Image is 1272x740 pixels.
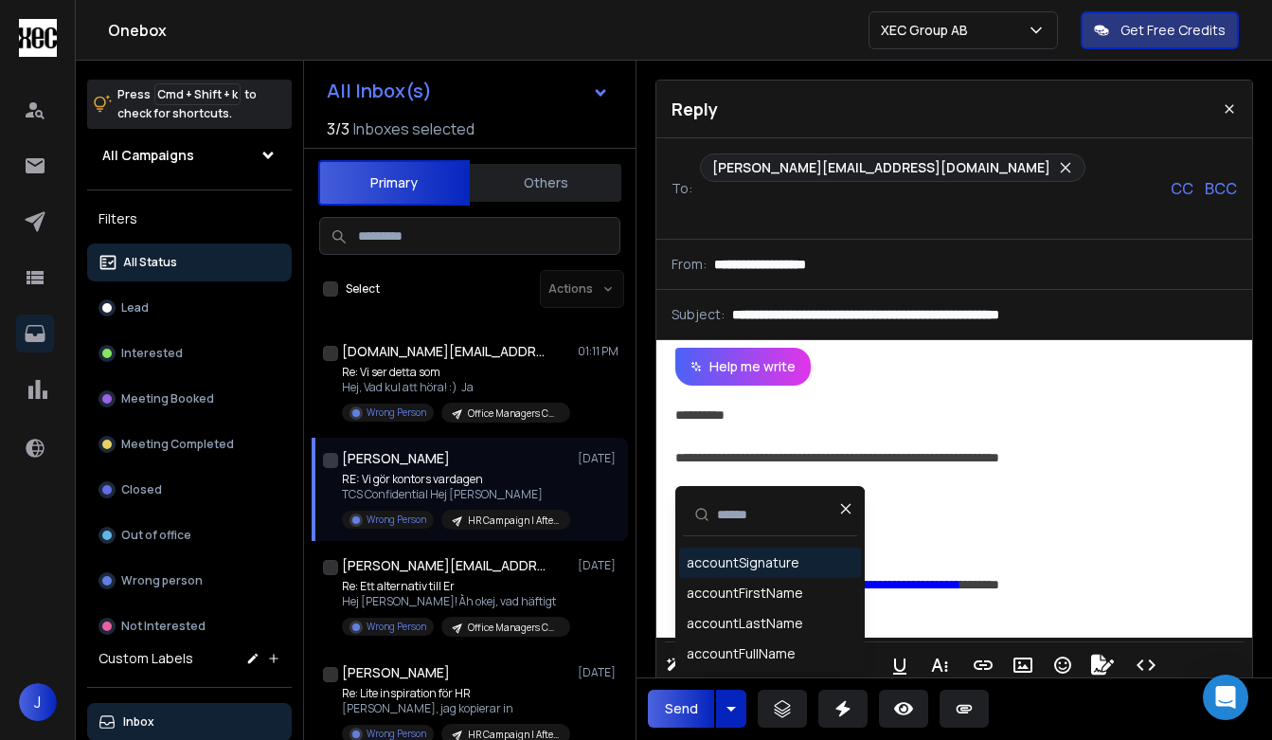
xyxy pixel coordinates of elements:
[672,255,707,274] p: From:
[87,334,292,372] button: Interested
[1205,177,1237,200] p: BCC
[327,117,349,140] span: 3 / 3
[687,644,796,663] div: accountFullName
[672,305,725,324] p: Subject:
[1081,11,1239,49] button: Get Free Credits
[468,406,559,421] p: Office Managers Campaign | After Summer 2025
[468,514,559,528] p: HR Campaign | After Summer 2025
[87,289,292,327] button: Lead
[662,646,795,684] button: AI Rephrase
[121,619,206,634] p: Not Interested
[102,146,194,165] h1: All Campaigns
[578,451,620,466] p: [DATE]
[578,665,620,680] p: [DATE]
[123,714,154,730] p: Inbox
[87,380,292,418] button: Meeting Booked
[154,83,241,105] span: Cmd + Shift + k
[342,663,450,682] h1: [PERSON_NAME]
[675,348,811,386] button: Help me write
[342,365,569,380] p: Re: Vi ser detta som
[121,346,183,361] p: Interested
[342,472,569,487] p: RE: Vi gör kontors vardagen
[87,206,292,232] h3: Filters
[121,300,149,316] p: Lead
[87,244,292,281] button: All Status
[121,482,162,497] p: Closed
[578,344,620,359] p: 01:11 PM
[1084,646,1120,684] button: Signature
[648,690,714,728] button: Send
[121,437,234,452] p: Meeting Completed
[108,19,869,42] h1: Onebox
[318,160,470,206] button: Primary
[121,528,191,543] p: Out of office
[712,158,1050,177] p: [PERSON_NAME][EMAIL_ADDRESS][DOMAIN_NAME]
[1128,646,1164,684] button: Code View
[342,342,550,361] h1: [DOMAIN_NAME][EMAIL_ADDRESS][DOMAIN_NAME]
[19,683,57,721] button: J
[672,96,718,122] p: Reply
[470,162,621,204] button: Others
[687,584,803,603] div: accountFirstName
[881,21,976,40] p: XEC Group AB
[342,701,569,716] p: [PERSON_NAME], jag kopierar in
[117,85,257,123] p: Press to check for shortcuts.
[367,620,426,634] p: Wrong Person
[87,562,292,600] button: Wrong person
[367,406,426,420] p: Wrong Person
[312,72,624,110] button: All Inbox(s)
[87,425,292,463] button: Meeting Completed
[342,487,569,502] p: TCS Confidential Hej [PERSON_NAME]
[87,471,292,509] button: Closed
[99,649,193,668] h3: Custom Labels
[1120,21,1226,40] p: Get Free Credits
[342,556,550,575] h1: [PERSON_NAME][EMAIL_ADDRESS][DOMAIN_NAME]
[87,516,292,554] button: Out of office
[19,19,57,57] img: logo
[121,391,214,406] p: Meeting Booked
[342,380,569,395] p: Hej, Vad kul att höra! :) Ja
[87,136,292,174] button: All Campaigns
[342,686,569,701] p: Re: Lite inspiration för HR
[342,594,569,609] p: Hej [PERSON_NAME]! Åh okej, vad häftigt
[687,553,799,572] div: accountSignature
[87,607,292,645] button: Not Interested
[353,117,475,140] h3: Inboxes selected
[672,179,692,198] p: To:
[687,614,803,633] div: accountLastName
[123,255,177,270] p: All Status
[1203,675,1248,720] div: Open Intercom Messenger
[578,558,620,573] p: [DATE]
[346,281,380,297] label: Select
[1171,177,1193,200] p: CC
[327,81,432,100] h1: All Inbox(s)
[121,573,203,588] p: Wrong person
[367,513,426,527] p: Wrong Person
[468,621,559,635] p: Office Managers Campaign | After Summer 2025
[342,449,450,468] h1: [PERSON_NAME]
[342,579,569,594] p: Re: Ett alternativ till Er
